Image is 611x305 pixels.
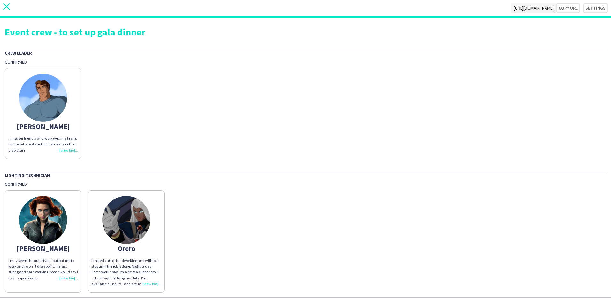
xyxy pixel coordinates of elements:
div: Crew Leader [5,50,606,56]
div: [PERSON_NAME] [8,123,78,129]
span: [URL][DOMAIN_NAME] [511,3,556,13]
div: Confirmed [5,59,606,65]
img: thumb-689c4ebca3559.jpg [102,196,150,244]
div: I'm dedicated, hardworking and will not stop until the job is done. Night or day. Some would say ... [91,258,161,287]
img: thumb-689c4eba40262.jpg [19,74,67,122]
div: I may seem the quiet type - but put me to work and i won´t dissapoint. Im fast, strong and hard w... [8,258,78,281]
div: Ororo [91,246,161,251]
img: thumb-689c4eb4a7789.jpg [19,196,67,244]
button: Copy url [556,3,580,13]
div: Confirmed [5,181,606,187]
button: Settings [583,3,608,13]
div: Event crew - to set up gala dinner [5,27,606,37]
div: Lighting technician [5,172,606,178]
div: [PERSON_NAME] [8,246,78,251]
div: I'm super friendly and work well in a team. I'm detail orientated but can also see the big picture. [8,136,78,153]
